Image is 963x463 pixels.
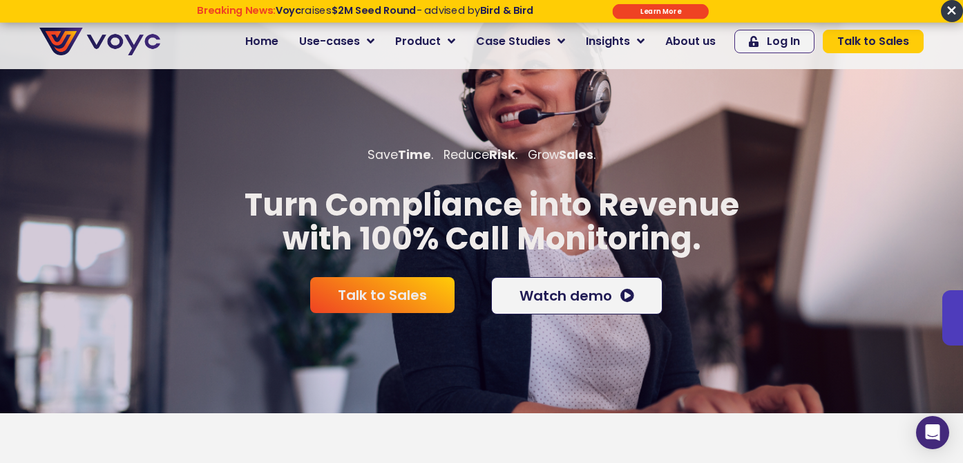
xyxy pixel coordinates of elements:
[586,33,630,50] span: Insights
[466,28,575,55] a: Case Studies
[767,36,800,47] span: Log In
[289,28,385,55] a: Use-cases
[310,277,455,313] a: Talk to Sales
[235,28,289,55] a: Home
[837,36,909,47] span: Talk to Sales
[491,277,662,314] a: Watch demo
[39,28,160,55] img: voyc-full-logo
[613,4,709,19] div: Submit
[385,28,466,55] a: Product
[655,28,726,55] a: About us
[197,3,275,17] strong: Breaking News:
[559,147,593,163] b: Sales
[299,33,360,50] span: Use-cases
[338,288,427,302] span: Talk to Sales
[332,3,417,17] strong: $2M Seed Round
[489,147,515,163] b: Risk
[398,147,431,163] b: Time
[823,30,924,53] a: Talk to Sales
[734,30,814,53] a: Log In
[476,33,551,50] span: Case Studies
[480,3,533,17] strong: Bird & Bird
[245,33,278,50] span: Home
[276,3,533,17] span: raises - advised by
[665,33,716,50] span: About us
[916,416,949,449] div: Open Intercom Messenger
[519,289,612,303] span: Watch demo
[395,33,441,50] span: Product
[276,3,301,17] strong: Voyc
[575,28,655,55] a: Insights
[146,4,584,28] div: Breaking News: Voyc raises $2M Seed Round - advised by Bird & Bird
